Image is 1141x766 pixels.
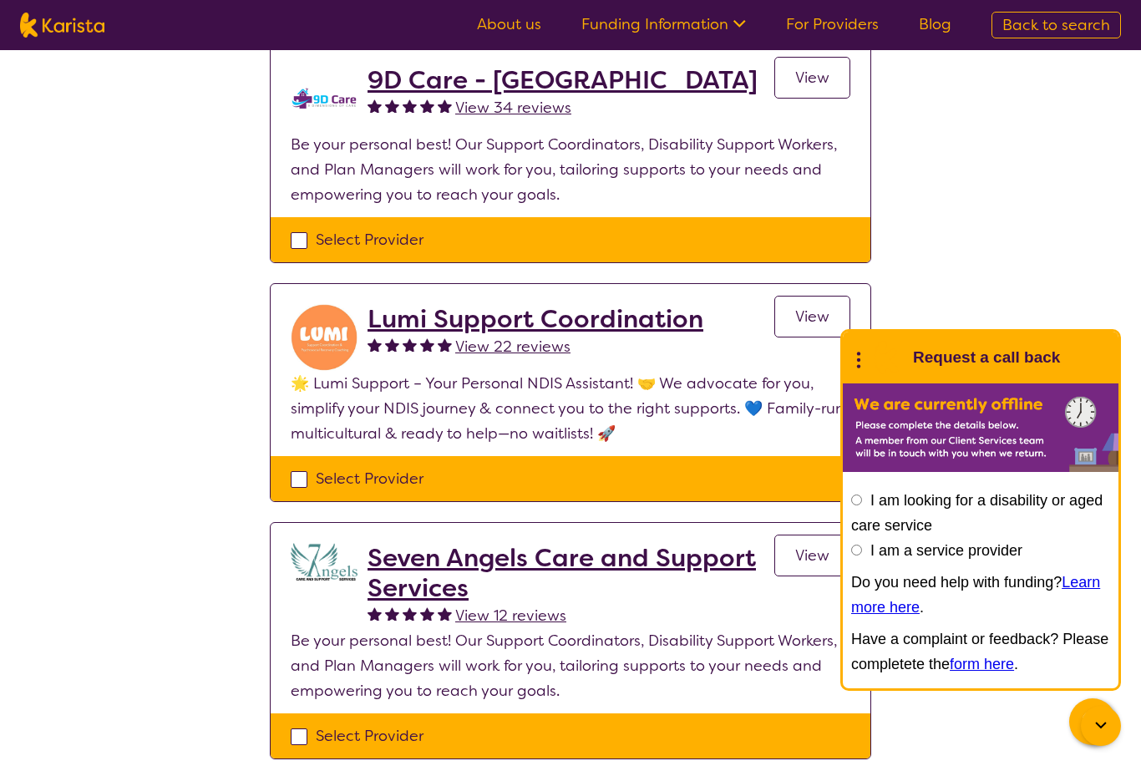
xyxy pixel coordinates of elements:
img: Karista [870,341,903,374]
img: rybwu2dtdo40a3tyd2no.jpg [291,304,358,371]
span: View [795,68,829,88]
img: fullstar [403,99,417,113]
img: fullstar [438,99,452,113]
img: fullstar [420,606,434,621]
img: fullstar [385,337,399,352]
img: fullstar [420,337,434,352]
img: lugdbhoacugpbhbgex1l.png [291,543,358,581]
label: I am looking for a disability or aged care service [851,492,1103,534]
a: Lumi Support Coordination [368,304,703,334]
a: Seven Angels Care and Support Services [368,543,774,603]
a: View [774,57,850,99]
a: 9D Care - [GEOGRAPHIC_DATA] [368,65,758,95]
img: fullstar [438,606,452,621]
a: For Providers [786,14,879,34]
img: Karista logo [20,13,104,38]
span: View 22 reviews [455,337,570,357]
a: View 12 reviews [455,603,566,628]
a: Blog [919,14,951,34]
a: form here [950,656,1014,672]
img: Karista offline chat form to request call back [843,383,1118,472]
img: fullstar [403,606,417,621]
button: Channel Menu [1069,698,1116,745]
a: Funding Information [581,14,746,34]
span: Back to search [1002,15,1110,35]
img: zklkmrpc7cqrnhnbeqm0.png [291,65,358,132]
img: fullstar [368,606,382,621]
span: View [795,545,829,566]
a: View [774,296,850,337]
img: fullstar [420,99,434,113]
p: Have a complaint or feedback? Please completete the . [851,626,1110,677]
img: fullstar [385,606,399,621]
img: fullstar [368,337,382,352]
h1: Request a call back [913,345,1060,370]
a: View [774,535,850,576]
a: View 22 reviews [455,334,570,359]
p: 🌟 Lumi Support – Your Personal NDIS Assistant! 🤝 We advocate for you, simplify your NDIS journey ... [291,371,850,446]
img: fullstar [368,99,382,113]
a: About us [477,14,541,34]
span: View 12 reviews [455,606,566,626]
img: fullstar [403,337,417,352]
p: Be your personal best! Our Support Coordinators, Disability Support Workers, and Plan Managers wi... [291,132,850,207]
label: I am a service provider [870,542,1022,559]
span: View 34 reviews [455,98,571,118]
a: View 34 reviews [455,95,571,120]
p: Do you need help with funding? . [851,570,1110,620]
img: fullstar [438,337,452,352]
span: View [795,307,829,327]
a: Back to search [991,12,1121,38]
img: fullstar [385,99,399,113]
p: Be your personal best! Our Support Coordinators, Disability Support Workers, and Plan Managers wi... [291,628,850,703]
